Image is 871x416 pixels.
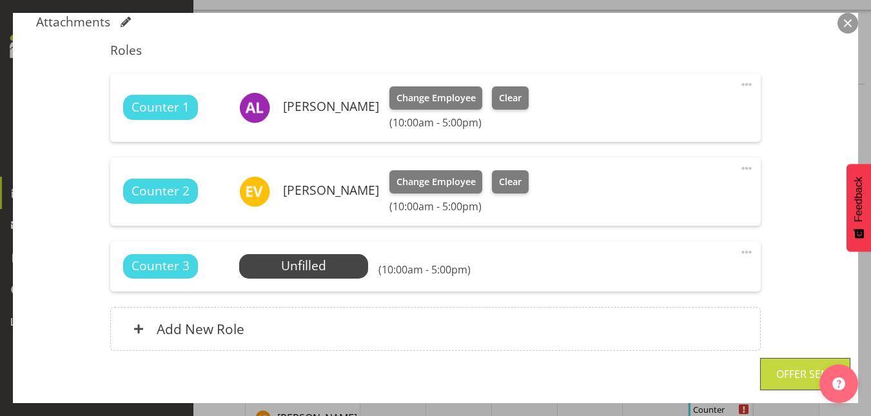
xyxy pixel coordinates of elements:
button: Feedback - Show survey [847,164,871,252]
button: Clear [492,86,529,110]
span: Counter 1 [132,98,190,117]
button: Change Employee [389,170,483,193]
span: Clear [499,91,522,105]
h6: (10:00am - 5:00pm) [389,116,529,129]
span: Counter 3 [132,257,190,275]
h6: Add New Role [157,321,244,337]
h5: Attachments [36,14,110,30]
span: Feedback [853,177,865,222]
span: Change Employee [396,175,476,189]
span: Change Employee [396,91,476,105]
h6: (10:00am - 5:00pm) [389,200,529,213]
span: Clear [499,175,522,189]
h6: (10:00am - 5:00pm) [378,263,471,276]
img: help-xxl-2.png [832,377,845,390]
h6: [PERSON_NAME] [283,183,379,197]
button: Clear [492,170,529,193]
span: Unfilled [281,257,326,274]
div: Offer Sent [776,366,834,382]
h6: [PERSON_NAME] [283,99,379,114]
h5: Roles [110,43,761,58]
button: Change Employee [389,86,483,110]
img: abigail-lane11345.jpg [239,92,270,123]
img: eva-vailini10223.jpg [239,176,270,207]
span: Counter 2 [132,182,190,201]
